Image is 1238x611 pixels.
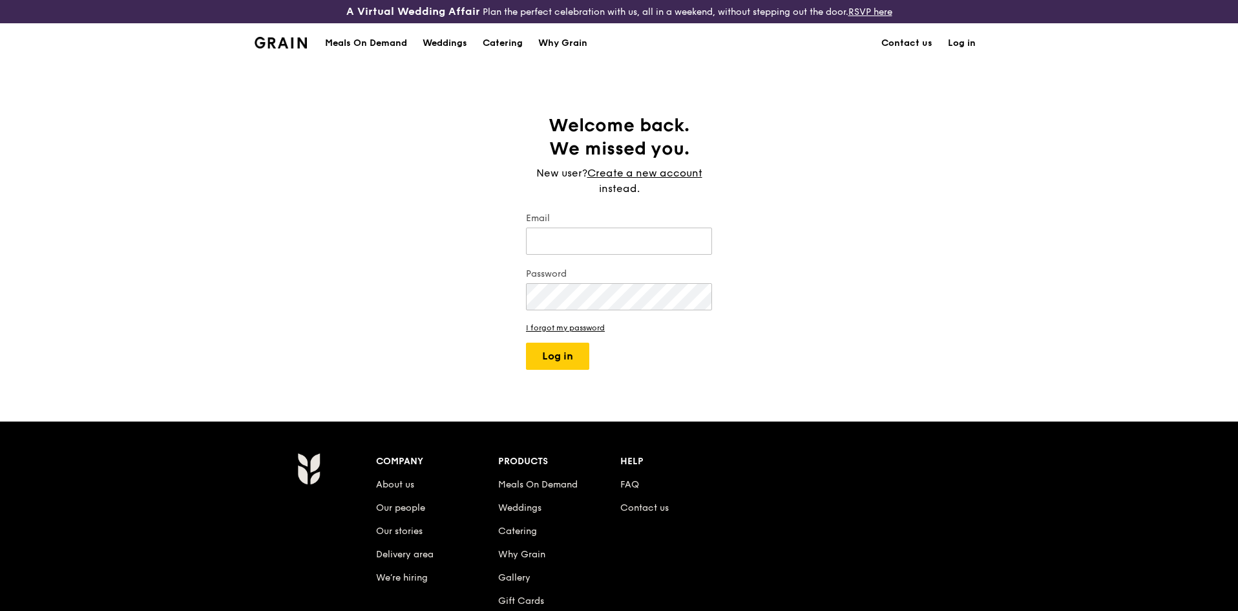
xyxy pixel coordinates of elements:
a: Contact us [874,24,940,63]
a: I forgot my password [526,323,712,332]
a: Contact us [620,502,669,513]
div: Products [498,453,620,471]
button: Log in [526,343,589,370]
a: Gift Cards [498,595,544,606]
a: Why Grain [498,549,545,560]
a: We’re hiring [376,572,428,583]
h1: Welcome back. We missed you. [526,114,712,160]
a: RSVP here [848,6,892,17]
a: Catering [498,526,537,537]
a: Why Grain [530,24,595,63]
label: Password [526,268,712,281]
a: Delivery area [376,549,434,560]
a: Log in [940,24,983,63]
a: FAQ [620,479,639,490]
img: Grain [255,37,307,48]
a: Weddings [498,502,541,513]
a: About us [376,479,414,490]
a: Meals On Demand [498,479,578,490]
div: Help [620,453,742,471]
h3: A Virtual Wedding Affair [346,5,480,18]
div: Meals On Demand [325,24,407,63]
label: Email [526,212,712,225]
div: Company [376,453,498,471]
div: Weddings [423,24,467,63]
div: Catering [483,24,523,63]
span: instead. [599,182,640,195]
a: Gallery [498,572,530,583]
img: Grain [297,453,320,485]
a: GrainGrain [255,23,307,61]
a: Our stories [376,526,423,537]
a: Weddings [415,24,475,63]
span: New user? [536,167,587,179]
a: Create a new account [587,166,702,181]
a: Our people [376,502,425,513]
a: Catering [475,24,530,63]
div: Plan the perfect celebration with us, all in a weekend, without stepping out the door. [247,5,991,18]
div: Why Grain [538,24,587,63]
